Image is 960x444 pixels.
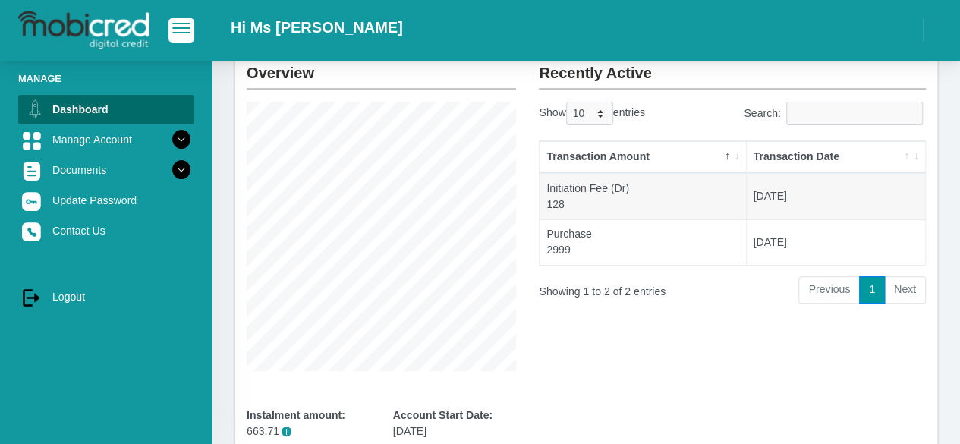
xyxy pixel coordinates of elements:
h2: Hi Ms [PERSON_NAME] [231,18,403,36]
select: Showentries [566,102,613,125]
td: [DATE] [747,219,925,266]
td: [DATE] [747,173,925,219]
a: Update Password [18,186,194,215]
td: Initiation Fee (Dr) 128 [540,173,746,219]
th: Transaction Amount: activate to sort column descending [540,141,746,173]
a: Dashboard [18,95,194,124]
label: Show entries [539,102,644,125]
td: Purchase 2999 [540,219,746,266]
a: Manage Account [18,125,194,154]
span: i [282,427,291,436]
a: Documents [18,156,194,184]
a: 1 [859,276,885,304]
b: Instalment amount: [247,409,345,421]
li: Manage [18,71,194,86]
p: 663.71 [247,424,370,439]
label: Search: [744,102,926,125]
div: [DATE] [393,408,517,439]
th: Transaction Date: activate to sort column ascending [747,141,925,173]
a: Contact Us [18,216,194,245]
a: Logout [18,282,194,311]
img: logo-mobicred.svg [18,11,149,49]
h2: Recently Active [539,52,926,82]
h2: Overview [247,52,516,82]
input: Search: [786,102,923,125]
b: Account Start Date: [393,409,493,421]
div: Showing 1 to 2 of 2 entries [539,275,687,300]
